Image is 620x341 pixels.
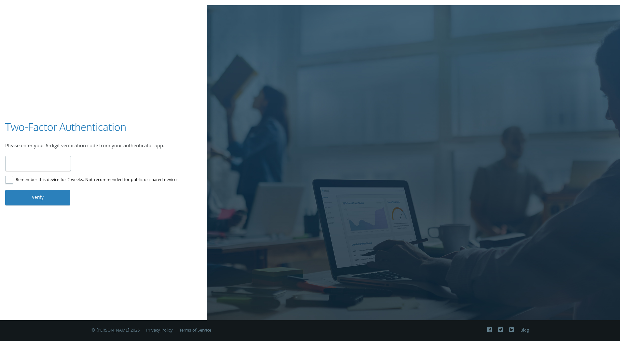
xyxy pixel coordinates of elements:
span: © [PERSON_NAME] 2025 [91,327,140,334]
a: Terms of Service [179,327,211,334]
a: Privacy Policy [146,327,173,334]
label: Remember this device for 2 weeks. Not recommended for public or shared devices. [5,176,179,184]
button: Verify [5,190,70,205]
div: Please enter your 6-digit verification code from your authenticator app. [5,142,201,151]
h3: Two-Factor Authentication [5,120,126,135]
a: Blog [520,327,529,334]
